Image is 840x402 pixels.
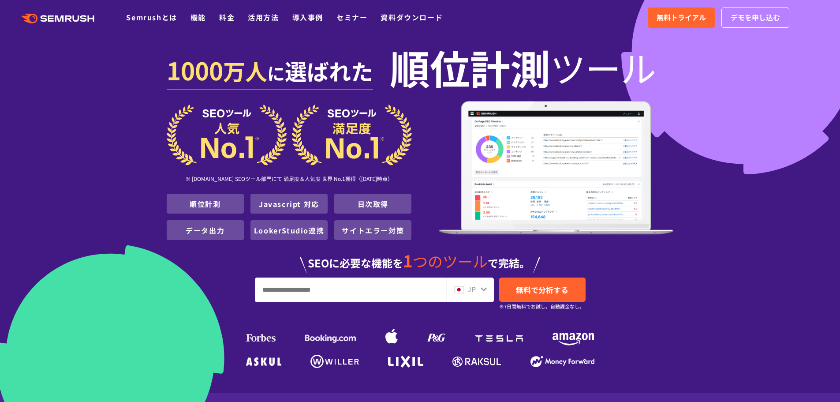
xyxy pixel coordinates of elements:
a: LookerStudio連携 [254,225,324,236]
span: 無料で分析する [516,284,568,295]
span: で完結。 [488,255,530,271]
a: 資料ダウンロード [381,12,443,23]
a: 順位計測 [190,199,220,209]
a: 活用方法 [248,12,279,23]
span: デモを申し込む [731,12,780,23]
span: 無料トライアル [657,12,706,23]
span: JP [467,284,476,294]
input: URL、キーワードを入力してください [255,278,446,302]
a: 日次取得 [358,199,388,209]
a: セミナー [336,12,367,23]
span: 1 [403,248,413,272]
a: データ出力 [186,225,224,236]
span: に [267,60,285,86]
span: 選ばれた [285,55,373,86]
span: つのツール [413,250,488,272]
a: デモを申し込む [721,8,789,28]
a: Javascript 対応 [259,199,319,209]
span: 順位計測 [390,49,550,85]
span: 1000 [167,52,223,87]
a: 導入事例 [292,12,323,23]
div: SEOに必要な機能を [167,244,674,273]
div: ※ [DOMAIN_NAME] SEOツール部門にて 満足度＆人気度 世界 No.1獲得（[DATE]時点） [167,165,412,194]
a: Semrushとは [126,12,177,23]
a: 機能 [190,12,206,23]
span: 万人 [223,55,267,86]
a: サイトエラー対策 [342,225,404,236]
small: ※7日間無料でお試し。自動課金なし。 [499,302,584,311]
a: 無料で分析する [499,278,586,302]
a: 無料トライアル [648,8,715,28]
a: 料金 [219,12,235,23]
span: ツール [550,49,656,85]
